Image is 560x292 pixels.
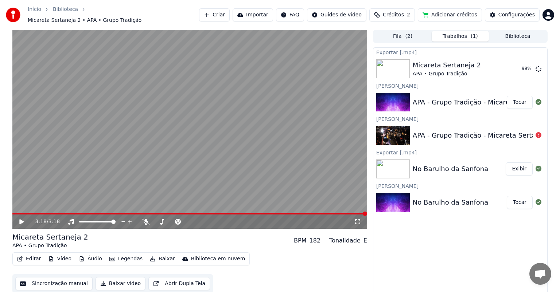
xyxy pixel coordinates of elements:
button: Fila [374,31,432,42]
div: APA • Grupo Tradição [12,242,88,249]
button: Vídeo [45,254,74,264]
button: Editar [14,254,44,264]
div: E [363,236,367,245]
div: Exportar [.mp4] [373,148,547,157]
div: 182 [310,236,321,245]
div: APA - Grupo Tradição - Micareta Sertaneja 2 [413,97,556,107]
button: Áudio [76,254,105,264]
div: Tonalidade [329,236,361,245]
button: Baixar vídeo [96,277,145,290]
div: No Barulho da Sanfona [413,197,488,208]
div: BPM [294,236,306,245]
div: [PERSON_NAME] [373,81,547,90]
button: Baixar [147,254,178,264]
a: Início [28,6,41,13]
div: Bate-papo aberto [529,263,551,285]
span: 3:18 [35,218,47,225]
button: Adicionar créditos [418,8,482,21]
div: APA • Grupo Tradição [413,70,481,78]
div: / [35,218,53,225]
div: Biblioteca em nuvem [191,255,245,263]
button: Tocar [507,96,533,109]
button: FAQ [276,8,304,21]
button: Configurações [485,8,540,21]
button: Exibir [506,162,533,175]
button: Biblioteca [489,31,547,42]
span: 3:18 [48,218,60,225]
button: Trabalhos [432,31,489,42]
a: Biblioteca [53,6,78,13]
div: No Barulho da Sanfona [413,164,488,174]
div: 99 % [522,66,533,72]
span: Micareta Sertaneja 2 • APA • Grupo Tradição [28,17,141,24]
button: Abrir Dupla Tela [148,277,210,290]
div: Configurações [498,11,535,19]
button: Legendas [106,254,145,264]
span: ( 2 ) [405,33,412,40]
span: ( 1 ) [471,33,478,40]
div: [PERSON_NAME] [373,181,547,190]
button: Créditos2 [369,8,415,21]
div: [PERSON_NAME] [373,114,547,123]
div: APA - Grupo Tradição - Micareta Sertaneja 2 [413,130,556,141]
div: Micareta Sertaneja 2 [12,232,88,242]
button: Criar [199,8,230,21]
button: Guides de vídeo [307,8,366,21]
span: 2 [407,11,410,19]
span: Créditos [383,11,404,19]
button: Importar [233,8,273,21]
div: Micareta Sertaneja 2 [413,60,481,70]
img: youka [6,8,20,22]
nav: breadcrumb [28,6,199,24]
button: Sincronização manual [15,277,93,290]
div: Exportar [.mp4] [373,48,547,56]
button: Tocar [507,196,533,209]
